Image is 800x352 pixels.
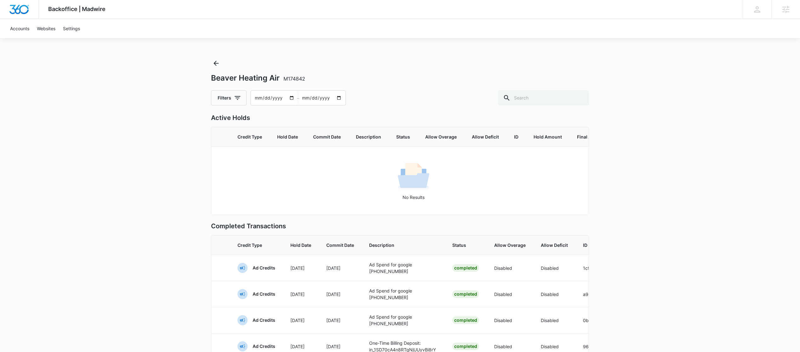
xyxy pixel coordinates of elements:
[494,265,526,271] p: Disabled
[356,133,381,140] span: Description
[534,133,562,140] span: Hold Amount
[253,343,275,349] p: Ad Credits
[369,287,437,301] p: Ad Spend for google [PHONE_NUMBER]
[290,242,311,248] span: Hold Date
[253,291,275,297] p: Ad Credits
[452,242,479,248] span: Status
[452,316,479,324] div: Completed
[541,265,568,271] p: Disabled
[211,73,305,83] h1: Beaver Heating Air
[583,317,677,324] p: 0b098f40-3cd4-4907-b781-76787ec9fd04
[514,133,518,140] span: ID
[290,265,311,271] p: [DATE]
[48,6,106,12] span: Backoffice | Madwire
[6,19,33,38] a: Accounts
[541,343,568,350] p: Disabled
[452,290,479,298] div: Completed
[326,317,354,324] p: [DATE]
[583,343,677,350] p: 96d61c7e-98fa-4d19-a9ba-85726a6c4b00
[494,343,526,350] p: Disabled
[541,317,568,324] p: Disabled
[253,265,275,271] p: Ad Credits
[583,291,677,298] p: a9457b68-6ab1-4da2-90d9-4478a84e3c9f
[583,242,677,248] span: ID
[253,317,275,323] p: Ad Credits
[212,194,615,201] p: No Results
[396,133,410,140] span: Status
[577,133,606,140] span: Final Amount
[494,242,526,248] span: Allow Overage
[583,265,677,271] p: 1c91d584-fdf6-4680-8c57-61480f801a54
[290,343,311,350] p: [DATE]
[472,133,499,140] span: Allow Deficit
[33,19,59,38] a: Websites
[237,133,262,140] span: Credit Type
[326,343,354,350] p: [DATE]
[494,317,526,324] p: Disabled
[498,90,589,105] input: Search
[237,242,275,248] span: Credit Type
[277,133,298,140] span: Hold Date
[494,291,526,298] p: Disabled
[369,314,437,327] p: Ad Spend for google [PHONE_NUMBER]
[326,265,354,271] p: [DATE]
[290,291,311,298] p: [DATE]
[211,113,589,122] p: Active Holds
[297,95,299,101] span: –
[283,76,305,82] span: M174842
[369,242,437,248] span: Description
[211,58,221,68] button: Back
[452,264,479,272] div: Completed
[541,291,568,298] p: Disabled
[326,242,354,248] span: Commit Date
[326,291,354,298] p: [DATE]
[425,133,457,140] span: Allow Overage
[313,133,341,140] span: Commit Date
[211,90,247,105] button: Filters
[211,221,589,231] p: Completed Transactions
[290,317,311,324] p: [DATE]
[541,242,568,248] span: Allow Deficit
[398,161,429,192] img: No Results
[452,343,479,350] div: Completed
[59,19,84,38] a: Settings
[369,261,437,275] p: Ad Spend for google [PHONE_NUMBER]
